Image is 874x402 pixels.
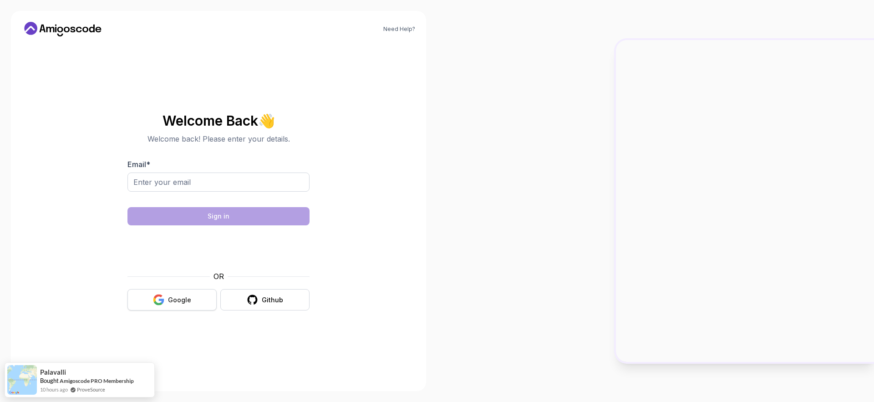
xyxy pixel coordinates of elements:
[213,271,224,282] p: OR
[40,368,66,376] span: Palavalli
[40,386,68,393] span: 10 hours ago
[127,133,310,144] p: Welcome back! Please enter your details.
[77,386,105,393] a: ProveSource
[127,160,150,169] label: Email *
[127,113,310,128] h2: Welcome Back
[127,207,310,225] button: Sign in
[40,377,59,384] span: Bought
[7,365,37,395] img: provesource social proof notification image
[258,113,275,128] span: 👋
[208,212,229,221] div: Sign in
[127,173,310,192] input: Enter your email
[22,22,104,36] a: Home link
[383,25,415,33] a: Need Help?
[150,231,287,265] iframe: Widget containing checkbox for hCaptcha security challenge
[616,40,874,361] img: Amigoscode Dashboard
[168,295,191,305] div: Google
[220,289,310,310] button: Github
[262,295,283,305] div: Github
[127,289,217,310] button: Google
[60,377,134,384] a: Amigoscode PRO Membership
